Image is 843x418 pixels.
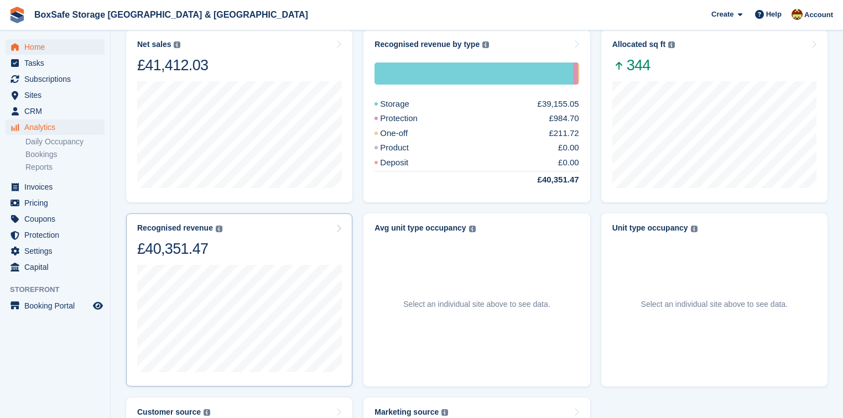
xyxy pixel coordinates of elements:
[578,62,579,85] div: One-off
[641,299,788,310] p: Select an individual site above to see data.
[24,243,91,259] span: Settings
[6,298,105,313] a: menu
[30,6,313,24] a: BoxSafe Storage [GEOGRAPHIC_DATA] & [GEOGRAPHIC_DATA]
[6,179,105,195] a: menu
[24,179,91,195] span: Invoices
[24,298,91,313] span: Booking Portal
[24,55,91,71] span: Tasks
[24,195,91,211] span: Pricing
[374,223,466,233] div: Avg unit type occupancy
[24,119,91,135] span: Analytics
[549,127,579,140] div: £211.72
[6,103,105,119] a: menu
[711,9,733,20] span: Create
[612,223,688,233] div: Unit type occupancy
[24,227,91,243] span: Protection
[24,259,91,275] span: Capital
[573,62,578,85] div: Protection
[374,40,480,49] div: Recognised revenue by type
[6,119,105,135] a: menu
[6,227,105,243] a: menu
[137,223,213,233] div: Recognised revenue
[24,39,91,55] span: Home
[137,239,222,258] div: £40,351.47
[766,9,782,20] span: Help
[403,299,550,310] p: Select an individual site above to see data.
[374,112,444,125] div: Protection
[6,243,105,259] a: menu
[482,41,489,48] img: icon-info-grey-7440780725fd019a000dd9b08b2336e03edf1995a4989e88bcd33f0948082b44.svg
[668,41,675,48] img: icon-info-grey-7440780725fd019a000dd9b08b2336e03edf1995a4989e88bcd33f0948082b44.svg
[6,39,105,55] a: menu
[558,142,579,154] div: £0.00
[24,211,91,227] span: Coupons
[6,55,105,71] a: menu
[6,259,105,275] a: menu
[374,156,435,169] div: Deposit
[441,409,448,416] img: icon-info-grey-7440780725fd019a000dd9b08b2336e03edf1995a4989e88bcd33f0948082b44.svg
[9,7,25,23] img: stora-icon-8386f47178a22dfd0bd8f6a31ec36ba5ce8667c1dd55bd0f319d3a0aa187defe.svg
[25,162,105,173] a: Reports
[24,87,91,103] span: Sites
[374,98,436,111] div: Storage
[6,87,105,103] a: menu
[216,226,222,232] img: icon-info-grey-7440780725fd019a000dd9b08b2336e03edf1995a4989e88bcd33f0948082b44.svg
[24,103,91,119] span: CRM
[558,156,579,169] div: £0.00
[374,127,434,140] div: One-off
[612,56,675,75] span: 344
[792,9,803,20] img: Kim
[137,407,201,417] div: Customer source
[10,284,110,295] span: Storefront
[25,149,105,160] a: Bookings
[374,142,435,154] div: Product
[24,71,91,87] span: Subscriptions
[804,9,833,20] span: Account
[374,407,439,417] div: Marketing source
[6,71,105,87] a: menu
[25,137,105,147] a: Daily Occupancy
[6,195,105,211] a: menu
[91,299,105,312] a: Preview store
[204,409,210,416] img: icon-info-grey-7440780725fd019a000dd9b08b2336e03edf1995a4989e88bcd33f0948082b44.svg
[6,211,105,227] a: menu
[137,40,171,49] div: Net sales
[137,56,208,75] div: £41,412.03
[469,226,476,232] img: icon-info-grey-7440780725fd019a000dd9b08b2336e03edf1995a4989e88bcd33f0948082b44.svg
[538,98,579,111] div: £39,155.05
[374,62,573,85] div: Storage
[612,40,665,49] div: Allocated sq ft
[549,112,579,125] div: £984.70
[691,226,698,232] img: icon-info-grey-7440780725fd019a000dd9b08b2336e03edf1995a4989e88bcd33f0948082b44.svg
[511,174,579,186] div: £40,351.47
[174,41,180,48] img: icon-info-grey-7440780725fd019a000dd9b08b2336e03edf1995a4989e88bcd33f0948082b44.svg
